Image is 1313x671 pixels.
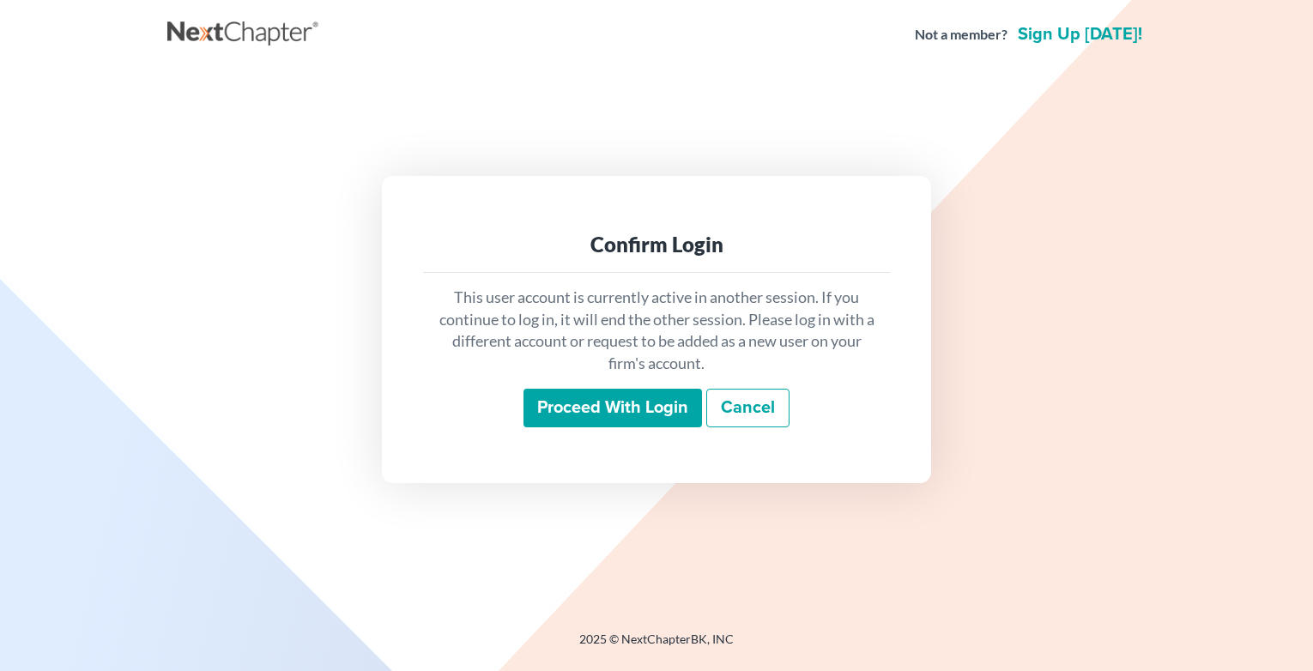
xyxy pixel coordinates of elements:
[523,389,702,428] input: Proceed with login
[437,287,876,375] p: This user account is currently active in another session. If you continue to log in, it will end ...
[915,25,1007,45] strong: Not a member?
[167,631,1146,662] div: 2025 © NextChapterBK, INC
[1014,26,1146,43] a: Sign up [DATE]!
[706,389,790,428] a: Cancel
[437,231,876,258] div: Confirm Login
